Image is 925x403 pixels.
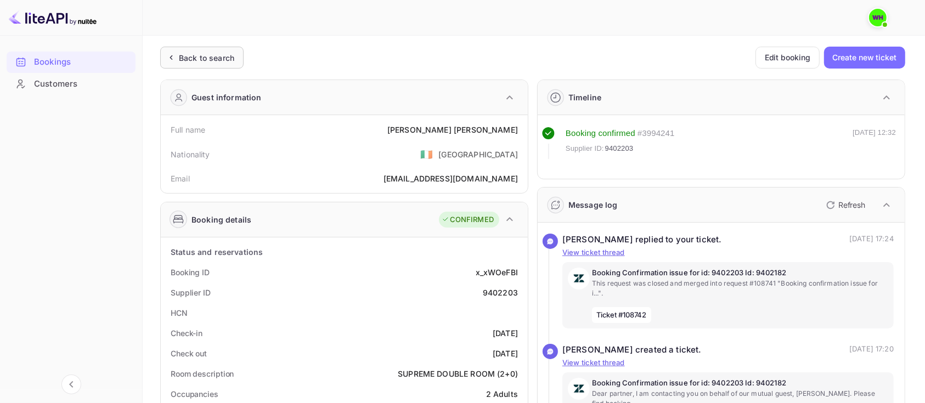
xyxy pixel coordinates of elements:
[605,143,634,154] span: 9402203
[849,344,894,356] p: [DATE] 17:20
[34,56,130,69] div: Bookings
[9,9,97,26] img: LiteAPI logo
[483,287,518,298] div: 9402203
[568,378,590,400] img: AwvSTEc2VUhQAAAAAElFTkSuQmCC
[171,307,188,319] div: HCN
[849,234,894,246] p: [DATE] 17:24
[442,214,494,225] div: CONFIRMED
[7,73,136,95] div: Customers
[562,344,702,356] div: [PERSON_NAME] created a ticket.
[486,388,518,400] div: 2 Adults
[420,144,433,164] span: United States
[838,199,865,211] p: Refresh
[171,124,205,135] div: Full name
[7,52,136,72] a: Bookings
[476,266,518,278] div: x_xWOeFBI
[568,199,618,211] div: Message log
[820,196,870,214] button: Refresh
[171,246,263,258] div: Status and reservations
[824,47,905,69] button: Create new ticket
[755,47,820,69] button: Edit booking
[566,143,604,154] span: Supplier ID:
[869,9,887,26] img: walid harrass
[592,268,888,279] p: Booking Confirmation issue for id: 9402203 Id: 9402182
[171,368,234,379] div: Room description
[438,149,518,160] div: [GEOGRAPHIC_DATA]
[191,92,262,103] div: Guest information
[7,73,136,94] a: Customers
[171,388,218,400] div: Occupancies
[568,268,590,290] img: AwvSTEc2VUhQAAAAAElFTkSuQmCC
[562,234,722,246] div: [PERSON_NAME] replied to your ticket.
[179,52,234,64] div: Back to search
[61,374,81,394] button: Collapse navigation
[493,348,518,359] div: [DATE]
[562,357,894,368] p: View ticket thread
[191,214,251,225] div: Booking details
[568,92,601,103] div: Timeline
[853,127,896,159] div: [DATE] 12:32
[383,173,518,184] div: [EMAIL_ADDRESS][DOMAIN_NAME]
[7,52,136,73] div: Bookings
[566,127,635,140] div: Booking confirmed
[171,327,202,339] div: Check-in
[387,124,518,135] div: [PERSON_NAME] [PERSON_NAME]
[562,247,894,258] p: View ticket thread
[592,378,888,389] p: Booking Confirmation issue for id: 9402203 Id: 9402182
[171,173,190,184] div: Email
[592,279,888,298] p: This request was closed and merged into request #108741 "Booking confirmation issue for i...".
[171,149,210,160] div: Nationality
[171,348,207,359] div: Check out
[592,307,651,323] span: Ticket #108742
[171,266,210,278] div: Booking ID
[34,78,130,90] div: Customers
[638,127,675,140] div: # 3994241
[493,327,518,339] div: [DATE]
[398,368,518,379] div: SUPREME DOUBLE ROOM (2+0)
[171,287,211,298] div: Supplier ID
